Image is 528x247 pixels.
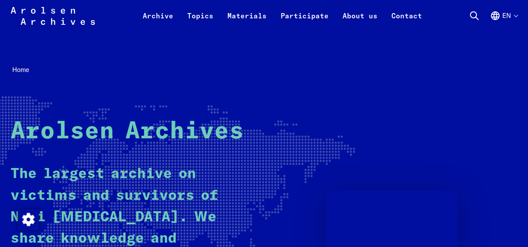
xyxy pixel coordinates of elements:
[136,10,180,31] a: Archive
[274,10,336,31] a: Participate
[10,63,518,76] nav: Breadcrumb
[336,10,384,31] a: About us
[384,10,429,31] a: Contact
[12,65,29,74] span: Home
[18,209,39,230] img: Change consent
[180,10,220,31] a: Topics
[220,10,274,31] a: Materials
[136,5,429,26] nav: Primary
[490,10,518,31] button: English, language selection
[17,209,38,230] div: Change consent
[10,120,244,144] strong: Arolsen Archives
